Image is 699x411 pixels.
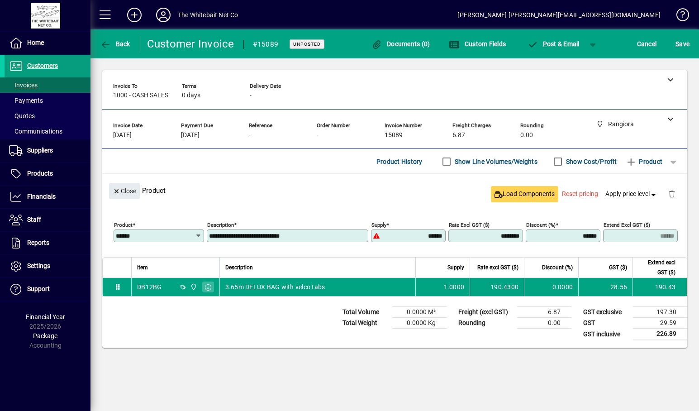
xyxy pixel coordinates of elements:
button: Close [109,183,140,199]
td: GST exclusive [579,307,633,318]
app-page-header-button: Close [107,186,142,195]
span: ave [675,37,689,51]
span: Communications [9,128,62,135]
span: 3.65m DELUX BAG with velco tabs [225,282,325,292]
span: Documents (0) [371,40,430,48]
button: Delete [661,183,683,205]
span: Home [27,39,44,46]
a: Home [5,32,90,54]
td: Total Weight [338,318,392,329]
span: 0.00 [520,132,533,139]
span: Reset pricing [562,189,598,199]
a: Support [5,278,90,301]
span: Custom Fields [449,40,506,48]
mat-label: Description [207,222,234,228]
span: 15089 [385,132,403,139]
td: 0.0000 [524,278,578,296]
a: Staff [5,209,90,231]
span: - [249,132,251,139]
app-page-header-button: Back [90,36,140,52]
a: Suppliers [5,139,90,162]
a: Financials [5,186,90,208]
div: Product [102,174,687,207]
label: Show Line Volumes/Weights [453,157,537,166]
span: Products [27,170,53,177]
span: S [675,40,679,48]
td: 6.87 [517,307,571,318]
a: Invoices [5,77,90,93]
mat-label: Discount (%) [526,222,556,228]
td: 0.00 [517,318,571,329]
td: 29.59 [633,318,687,329]
span: Reports [27,239,49,246]
span: ost & Email [527,40,580,48]
span: - [250,92,252,99]
a: Knowledge Base [670,2,688,31]
span: 1.0000 [444,282,465,292]
span: Description [225,263,253,272]
span: Payments [9,97,43,104]
span: Cancel [637,37,657,51]
mat-label: Product [114,222,133,228]
td: GST inclusive [579,329,633,340]
td: 0.0000 M³ [392,307,447,318]
button: Profile [149,7,178,23]
a: Settings [5,255,90,277]
a: Products [5,162,90,185]
a: Quotes [5,108,90,124]
span: Quotes [9,112,35,119]
span: Support [27,285,50,292]
button: Product History [373,153,426,170]
div: 190.4300 [476,282,518,292]
button: Back [98,36,133,52]
button: Custom Fields [447,36,508,52]
span: Customers [27,62,58,69]
div: [PERSON_NAME] [PERSON_NAME][EMAIL_ADDRESS][DOMAIN_NAME] [457,8,661,22]
span: Suppliers [27,147,53,154]
td: 0.0000 Kg [392,318,447,329]
td: 197.30 [633,307,687,318]
app-page-header-button: Delete [661,190,683,198]
td: 226.89 [633,329,687,340]
mat-label: Extend excl GST ($) [604,222,650,228]
button: Add [120,7,149,23]
button: Reset pricing [558,186,602,202]
div: The Whitebait Net Co [178,8,238,22]
span: Financial Year [26,313,65,320]
span: [DATE] [181,132,200,139]
span: Close [113,184,136,199]
td: Rounding [454,318,517,329]
span: Package [33,332,57,339]
span: Rate excl GST ($) [477,263,518,272]
span: Staff [27,216,41,223]
span: 6.87 [452,132,465,139]
div: DB12BG [137,282,162,292]
mat-label: Supply [371,222,386,228]
span: Load Components [495,189,555,199]
span: Product History [376,154,423,169]
button: Save [673,36,692,52]
span: Rangiora [188,282,198,292]
label: Show Cost/Profit [564,157,617,166]
span: 1000 - CASH SALES [113,92,168,99]
td: Freight (excl GST) [454,307,517,318]
span: - [317,132,319,139]
a: Communications [5,124,90,139]
span: Apply price level [605,189,658,199]
div: #15089 [253,37,279,52]
span: P [543,40,547,48]
div: Customer Invoice [147,37,234,51]
span: Discount (%) [542,263,573,272]
span: 0 days [182,92,200,99]
button: Cancel [635,36,659,52]
button: Documents (0) [369,36,433,52]
button: Load Components [491,186,558,202]
span: Settings [27,262,50,269]
td: Total Volume [338,307,392,318]
span: Back [100,40,130,48]
button: Apply price level [602,186,661,202]
span: Item [137,263,148,272]
span: Financials [27,193,56,200]
td: 190.43 [632,278,687,296]
span: Invoices [9,81,38,89]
